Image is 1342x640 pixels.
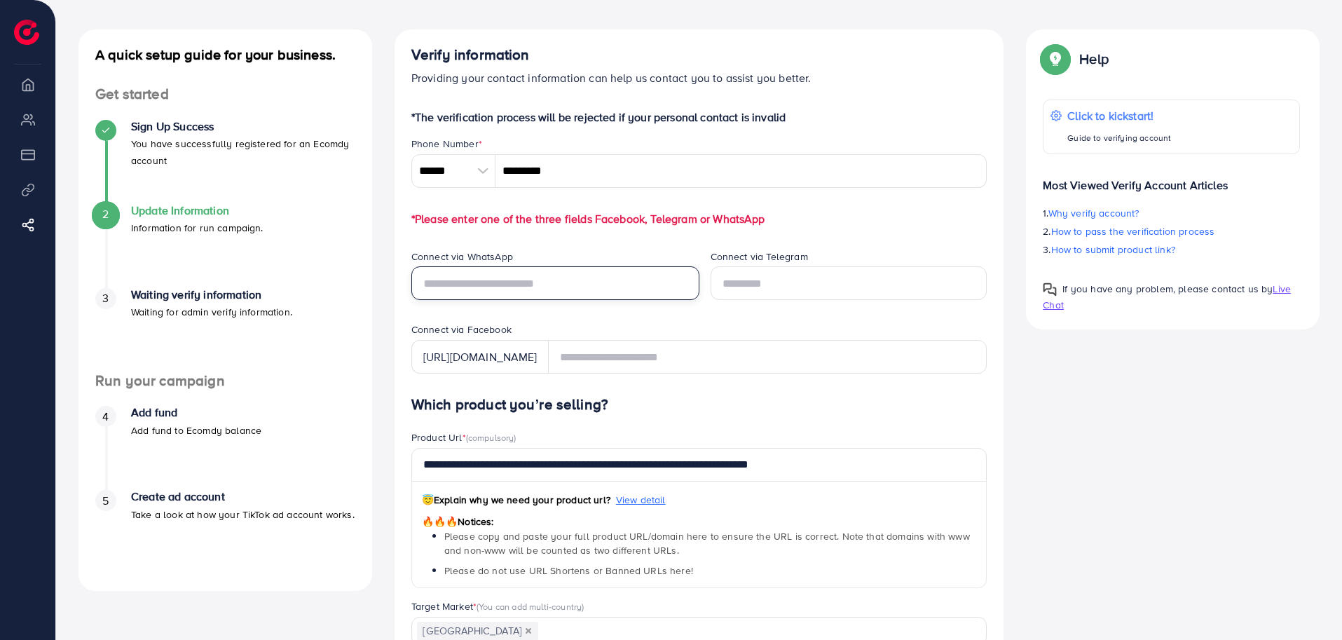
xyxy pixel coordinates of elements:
[411,430,516,444] label: Product Url
[1043,241,1300,258] p: 3.
[466,431,516,444] span: (compulsory)
[102,493,109,509] span: 5
[1079,50,1109,67] p: Help
[1043,46,1068,72] img: Popup guide
[131,506,355,523] p: Take a look at how your TikTok ad account works.
[411,109,987,125] p: *The verification process will be rejected if your personal contact is invalid
[411,69,987,86] p: Providing your contact information can help us contact you to assist you better.
[444,529,970,557] span: Please copy and paste your full product URL/domain here to ensure the URL is correct. Note that d...
[131,422,261,439] p: Add fund to Ecomdy balance
[1062,282,1273,296] span: If you have any problem, please contact us by
[131,204,263,217] h4: Update Information
[1043,205,1300,222] p: 1.
[102,409,109,425] span: 4
[131,120,355,133] h4: Sign Up Success
[1282,577,1331,629] iframe: Chat
[1067,130,1171,147] p: Guide to verifying account
[1043,165,1300,193] p: Most Viewed Verify Account Articles
[1043,282,1057,297] img: Popup guide
[411,322,512,336] label: Connect via Facebook
[131,288,292,301] h4: Waiting verify information
[78,288,372,372] li: Waiting verify information
[14,20,39,45] img: logo
[78,86,372,103] h4: Get started
[422,515,494,529] span: Notices:
[422,493,434,507] span: 😇
[131,490,355,503] h4: Create ad account
[616,493,666,507] span: View detail
[1048,206,1139,220] span: Why verify account?
[78,406,372,490] li: Add fund
[411,250,513,264] label: Connect via WhatsApp
[411,137,482,151] label: Phone Number
[1051,243,1175,257] span: How to submit product link?
[131,304,292,320] p: Waiting for admin verify information.
[411,396,987,414] h4: Which product you’re selling?
[1067,107,1171,124] p: Click to kickstart!
[422,493,610,507] span: Explain why we need your product url?
[78,372,372,390] h4: Run your campaign
[78,46,372,63] h4: A quick setup guide for your business.
[131,135,355,169] p: You have successfully registered for an Ecomdy account
[477,600,584,613] span: (You can add multi-country)
[422,515,458,529] span: 🔥🔥🔥
[525,627,532,634] button: Deselect United States
[78,204,372,288] li: Update Information
[711,250,808,264] label: Connect via Telegram
[131,219,263,236] p: Information for run campaign.
[1051,224,1215,238] span: How to pass the verification process
[411,46,987,64] h4: Verify information
[78,120,372,204] li: Sign Up Success
[78,490,372,574] li: Create ad account
[102,206,109,222] span: 2
[411,340,549,374] div: [URL][DOMAIN_NAME]
[411,599,584,613] label: Target Market
[1043,223,1300,240] p: 2.
[444,564,693,578] span: Please do not use URL Shortens or Banned URLs here!
[131,406,261,419] h4: Add fund
[102,290,109,306] span: 3
[411,210,987,227] p: *Please enter one of the three fields Facebook, Telegram or WhatsApp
